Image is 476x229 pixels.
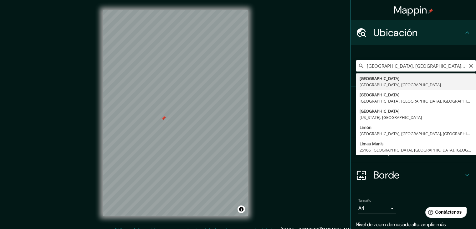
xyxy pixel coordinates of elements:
div: Estilo [351,112,476,137]
input: Elige tu ciudad o zona [356,60,476,72]
div: Disposición [351,137,476,162]
font: [GEOGRAPHIC_DATA] [360,92,399,98]
font: [US_STATE], [GEOGRAPHIC_DATA] [360,114,422,120]
div: Borde [351,162,476,188]
div: A4 [358,203,396,213]
font: Limón [360,125,371,130]
font: Borde [373,168,400,182]
div: Ubicación [351,20,476,45]
font: [GEOGRAPHIC_DATA], [GEOGRAPHIC_DATA] [360,82,441,88]
img: pin-icon.png [428,8,433,13]
font: Ubicación [373,26,418,39]
button: Activar o desactivar atribución [238,205,245,213]
font: Limau Manis [360,141,383,146]
div: Patas [351,87,476,112]
font: A4 [358,205,365,211]
font: [GEOGRAPHIC_DATA] [360,76,399,81]
font: Nivel de zoom demasiado alto: amplíe más [356,221,446,228]
button: Claro [468,62,473,68]
font: Mappin [394,3,427,17]
canvas: Mapa [103,10,248,216]
iframe: Lanzador de widgets de ayuda [420,205,469,222]
font: [GEOGRAPHIC_DATA] [360,108,399,114]
font: Tamaño [358,198,371,203]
